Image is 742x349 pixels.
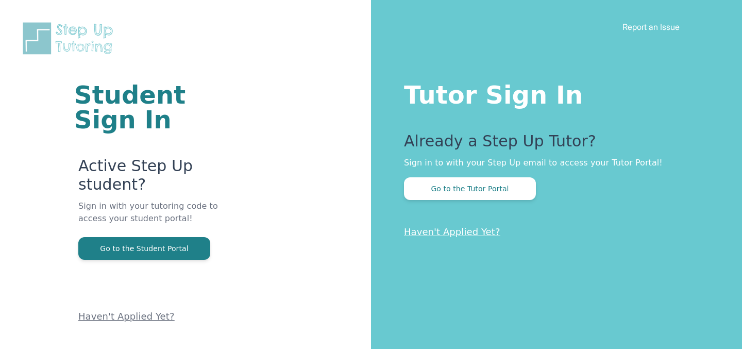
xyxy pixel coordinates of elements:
[622,22,680,32] a: Report an Issue
[404,226,500,237] a: Haven't Applied Yet?
[404,177,536,200] button: Go to the Tutor Portal
[78,237,210,260] button: Go to the Student Portal
[404,184,536,193] a: Go to the Tutor Portal
[21,21,120,56] img: Step Up Tutoring horizontal logo
[404,78,701,107] h1: Tutor Sign In
[78,157,247,200] p: Active Step Up student?
[74,82,247,132] h1: Student Sign In
[404,157,701,169] p: Sign in to with your Step Up email to access your Tutor Portal!
[78,243,210,253] a: Go to the Student Portal
[78,311,175,322] a: Haven't Applied Yet?
[78,200,247,237] p: Sign in with your tutoring code to access your student portal!
[404,132,701,157] p: Already a Step Up Tutor?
